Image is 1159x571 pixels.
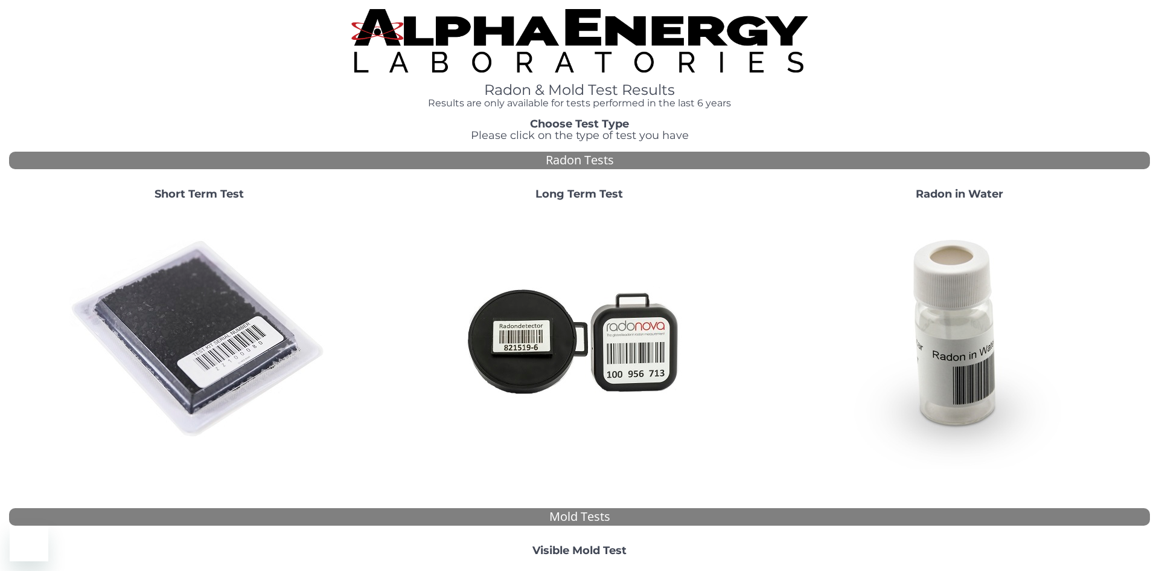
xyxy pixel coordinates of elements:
iframe: Button to launch messaging window [10,523,48,561]
strong: Choose Test Type [530,117,629,131]
strong: Short Term Test [155,187,244,201]
div: Radon Tests [9,152,1150,169]
strong: Long Term Test [535,187,623,201]
strong: Visible Mold Test [532,544,627,557]
span: Please click on the type of test you have [471,129,689,142]
img: ShortTerm.jpg [69,210,329,469]
strong: Radon in Water [916,187,1003,201]
img: RadoninWater.jpg [830,210,1090,469]
img: Radtrak2vsRadtrak3.jpg [450,210,709,469]
h1: Radon & Mold Test Results [351,82,808,98]
img: TightCrop.jpg [351,9,808,73]
div: Mold Tests [9,508,1150,526]
h4: Results are only available for tests performed in the last 6 years [351,98,808,109]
